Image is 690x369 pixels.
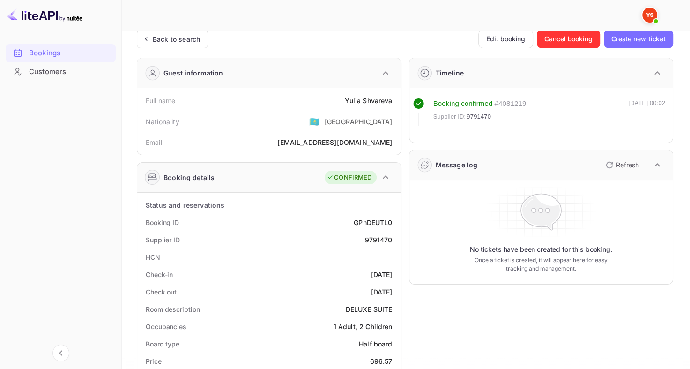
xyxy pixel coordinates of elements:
[370,356,393,366] div: 696.57
[364,235,392,245] div: 9791470
[470,245,612,254] p: No tickets have been created for this booking.
[163,173,215,182] div: Booking details
[146,137,162,147] div: Email
[6,44,116,62] div: Bookings
[146,218,179,227] div: Booking ID
[153,34,200,44] div: Back to search
[334,322,393,331] div: 1 Adult, 2 Children
[354,218,392,227] div: GPnDEUTL0
[29,67,111,77] div: Customers
[325,117,393,127] div: [GEOGRAPHIC_DATA]
[494,98,526,109] div: # 4081219
[146,252,160,262] div: HCN
[146,200,224,210] div: Status and reservations
[146,322,186,331] div: Occupancies
[146,287,177,297] div: Check out
[52,345,69,361] button: Collapse navigation
[29,48,111,59] div: Bookings
[146,235,180,245] div: Supplier ID
[436,68,464,78] div: Timeline
[146,270,173,279] div: Check-in
[146,356,162,366] div: Price
[537,30,600,48] button: Cancel booking
[146,304,200,314] div: Room description
[371,270,393,279] div: [DATE]
[7,8,82,23] img: LiteAPI logo
[433,112,466,121] span: Supplier ID:
[616,160,639,170] p: Refresh
[436,160,478,170] div: Message log
[467,112,491,121] span: 9791470
[146,117,179,127] div: Nationality
[6,63,116,81] div: Customers
[359,339,393,349] div: Half board
[309,113,320,130] span: United States
[346,304,393,314] div: DELUXE SUITE
[277,137,392,147] div: [EMAIL_ADDRESS][DOMAIN_NAME]
[163,68,223,78] div: Guest information
[470,256,611,273] p: Once a ticket is created, it will appear here for easy tracking and management.
[433,98,493,109] div: Booking confirmed
[628,98,665,126] div: [DATE] 00:02
[146,96,175,105] div: Full name
[478,30,533,48] button: Edit booking
[6,44,116,61] a: Bookings
[604,30,673,48] button: Create new ticket
[371,287,393,297] div: [DATE]
[146,339,179,349] div: Board type
[327,173,371,182] div: CONFIRMED
[6,63,116,80] a: Customers
[642,8,657,23] img: Yandex Support
[600,158,643,173] button: Refresh
[345,96,392,105] div: Yulia Shvareva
